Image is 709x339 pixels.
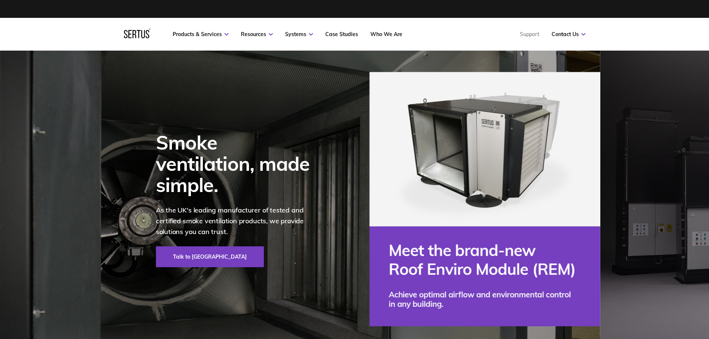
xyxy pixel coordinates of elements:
a: Resources [241,31,273,38]
a: Who We Are [370,31,402,38]
div: Smoke ventilation, made simple. [156,132,320,196]
a: Products & Services [173,31,229,38]
a: Systems [285,31,313,38]
a: Case Studies [325,31,358,38]
a: Support [520,31,539,38]
a: Talk to [GEOGRAPHIC_DATA] [156,246,264,267]
p: As the UK's leading manufacturer of tested and certified smoke ventilation products, we provide s... [156,205,320,237]
a: Contact Us [552,31,585,38]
